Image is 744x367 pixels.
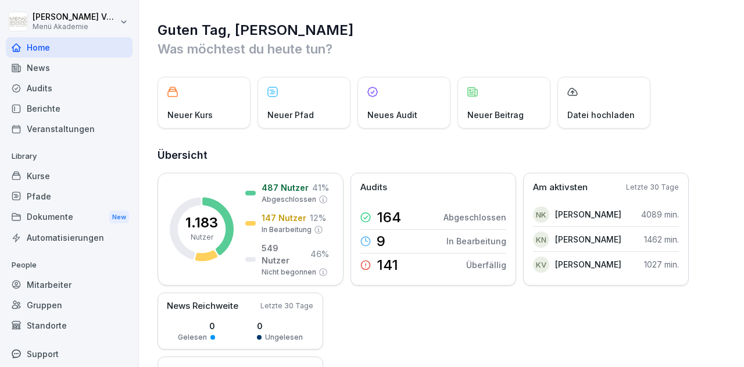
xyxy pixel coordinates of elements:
p: Nutzer [191,232,213,243]
p: People [6,256,133,275]
p: Neuer Kurs [167,109,213,121]
p: Neuer Pfad [267,109,314,121]
p: 0 [257,320,303,332]
p: 487 Nutzer [262,181,309,194]
p: 1.183 [185,216,218,230]
a: Home [6,37,133,58]
p: Was möchtest du heute tun? [158,40,727,58]
p: Abgeschlossen [443,211,506,223]
p: Gelesen [178,332,207,343]
a: Kurse [6,166,133,186]
p: 164 [377,211,401,225]
p: Letzte 30 Tage [260,301,313,311]
p: 41 % [312,181,329,194]
h1: Guten Tag, [PERSON_NAME] [158,21,727,40]
p: Library [6,147,133,166]
p: Nicht begonnen [262,267,316,277]
p: [PERSON_NAME] Vehring [33,12,117,22]
a: Automatisierungen [6,227,133,248]
a: News [6,58,133,78]
a: Gruppen [6,295,133,315]
a: Pfade [6,186,133,206]
p: Menü Akademie [33,23,117,31]
p: Neuer Beitrag [467,109,524,121]
div: KN [533,231,549,248]
a: Audits [6,78,133,98]
p: 1027 min. [644,258,679,270]
p: Ungelesen [265,332,303,343]
div: Dokumente [6,206,133,228]
a: Berichte [6,98,133,119]
p: Letzte 30 Tage [626,182,679,193]
a: Standorte [6,315,133,336]
a: DokumenteNew [6,206,133,228]
p: In Bearbeitung [262,225,312,235]
p: Überfällig [466,259,506,271]
p: 4089 min. [641,208,679,220]
div: New [109,211,129,224]
p: [PERSON_NAME] [555,233,621,245]
h2: Übersicht [158,147,727,163]
p: 147 Nutzer [262,212,306,224]
p: Am aktivsten [533,181,588,194]
a: Veranstaltungen [6,119,133,139]
p: Abgeschlossen [262,194,316,205]
p: 9 [377,234,385,248]
p: 549 Nutzer [262,242,307,266]
p: In Bearbeitung [446,235,506,247]
p: 46 % [310,248,329,260]
div: KV [533,256,549,273]
div: Support [6,344,133,364]
p: 1462 min. [644,233,679,245]
p: Neues Audit [367,109,417,121]
p: Audits [360,181,387,194]
p: 12 % [310,212,326,224]
a: Mitarbeiter [6,275,133,295]
p: 141 [377,258,398,272]
p: [PERSON_NAME] [555,208,621,220]
div: NK [533,206,549,223]
p: [PERSON_NAME] [555,258,621,270]
p: 0 [178,320,215,332]
p: Datei hochladen [567,109,635,121]
p: News Reichweite [167,300,238,313]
